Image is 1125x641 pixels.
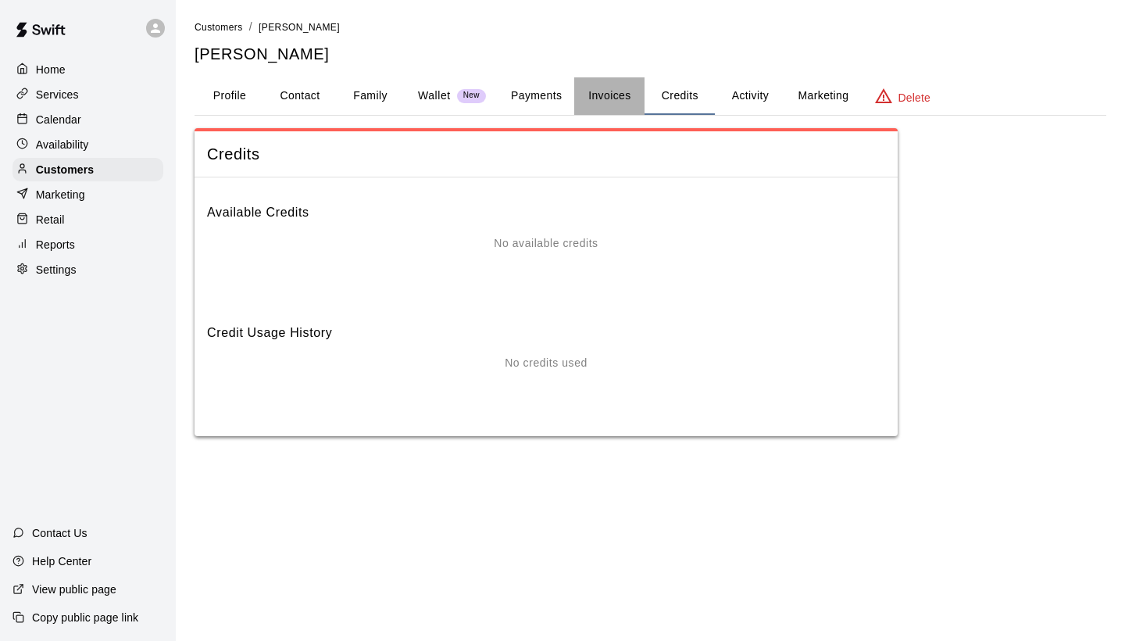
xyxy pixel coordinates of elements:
a: Calendar [12,108,163,131]
nav: breadcrumb [195,19,1106,36]
p: Home [36,62,66,77]
a: Retail [12,208,163,231]
a: Settings [12,258,163,281]
a: Availability [12,133,163,156]
h6: Credit Usage History [207,310,885,343]
button: Marketing [785,77,861,115]
p: Settings [36,262,77,278]
p: Delete [898,90,930,106]
p: Copy public page link [32,610,138,625]
button: Credits [645,77,715,115]
div: basic tabs example [195,77,1106,115]
span: New [457,91,486,101]
button: Family [335,77,405,115]
p: Wallet [418,88,451,104]
li: / [249,19,252,35]
span: [PERSON_NAME] [259,22,340,33]
a: Home [12,58,163,81]
button: Profile [195,77,265,115]
p: No available credits [494,235,598,252]
p: Retail [36,212,65,227]
span: Credits [207,144,885,165]
span: Customers [195,22,243,33]
button: Activity [715,77,785,115]
p: Customers [36,162,94,177]
button: Payments [498,77,574,115]
a: Customers [12,158,163,181]
a: Services [12,83,163,106]
p: View public page [32,582,116,597]
h5: [PERSON_NAME] [195,44,1106,65]
button: Invoices [574,77,645,115]
h6: Available Credits [207,190,885,223]
button: Contact [265,77,335,115]
p: Contact Us [32,525,87,541]
p: Marketing [36,187,85,202]
a: Marketing [12,183,163,206]
a: Customers [195,20,243,33]
p: Calendar [36,112,81,127]
p: Reports [36,237,75,252]
p: Availability [36,137,89,152]
a: Reports [12,233,163,256]
p: Help Center [32,553,91,569]
p: No credits used [505,355,587,371]
p: Services [36,87,79,102]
